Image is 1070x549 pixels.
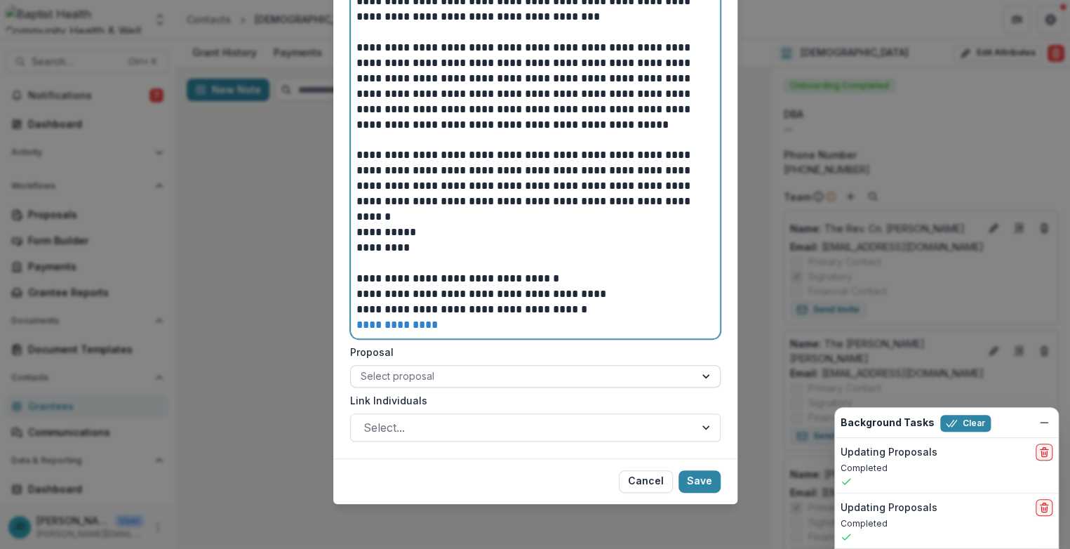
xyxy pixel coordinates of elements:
[678,470,721,493] button: Save
[841,417,935,429] h2: Background Tasks
[350,345,712,359] label: Proposal
[1036,444,1052,461] button: delete
[940,415,991,432] button: Clear
[1036,414,1052,431] button: Dismiss
[841,447,937,458] h2: Updating Proposals
[619,470,673,493] button: Cancel
[1036,499,1052,516] button: delete
[841,502,937,514] h2: Updating Proposals
[841,517,1052,530] p: Completed
[350,393,712,408] label: Link Individuals
[841,462,1052,475] p: Completed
